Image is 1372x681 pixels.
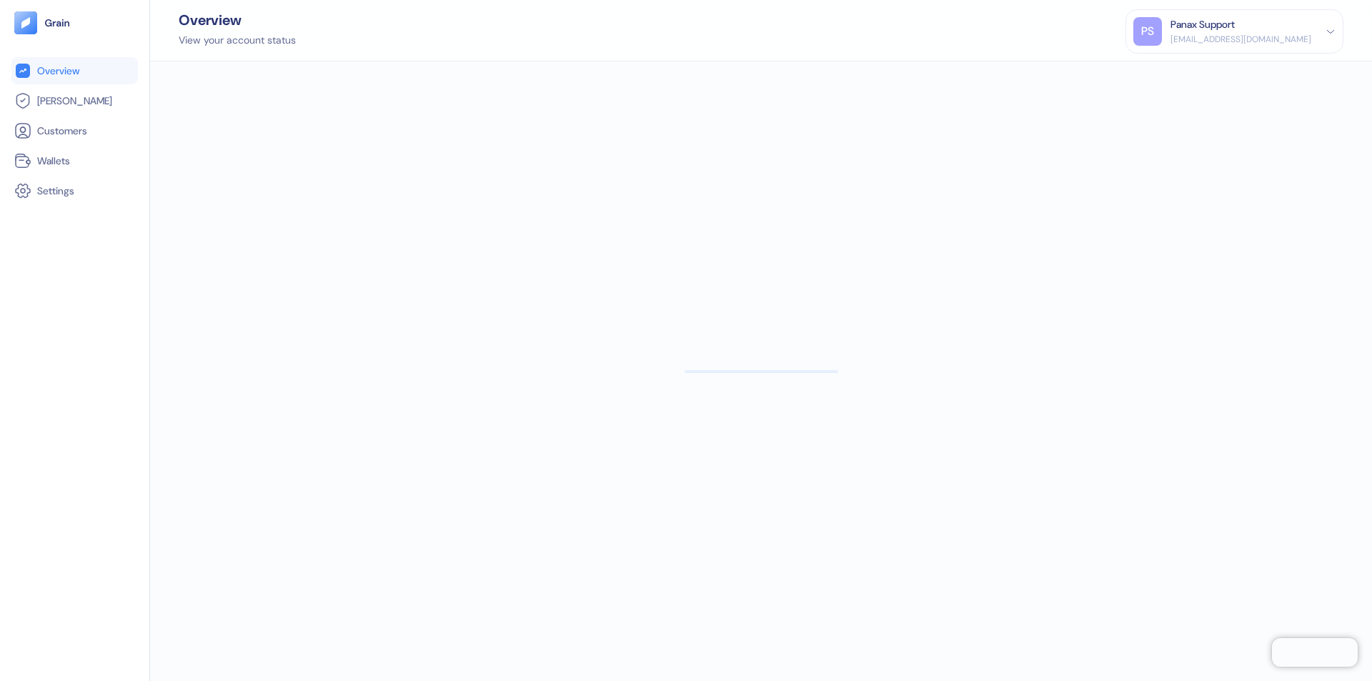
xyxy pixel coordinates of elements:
[14,62,135,79] a: Overview
[37,64,79,78] span: Overview
[1170,33,1311,46] div: [EMAIL_ADDRESS][DOMAIN_NAME]
[14,122,135,139] a: Customers
[37,184,74,198] span: Settings
[14,152,135,169] a: Wallets
[1272,638,1358,667] iframe: Chatra live chat
[37,124,87,138] span: Customers
[179,33,296,48] div: View your account status
[179,13,296,27] div: Overview
[37,154,70,168] span: Wallets
[14,182,135,199] a: Settings
[14,11,37,34] img: logo-tablet-V2.svg
[14,92,135,109] a: [PERSON_NAME]
[1170,17,1235,32] div: Panax Support
[1133,17,1162,46] div: PS
[37,94,112,108] span: [PERSON_NAME]
[44,18,71,28] img: logo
